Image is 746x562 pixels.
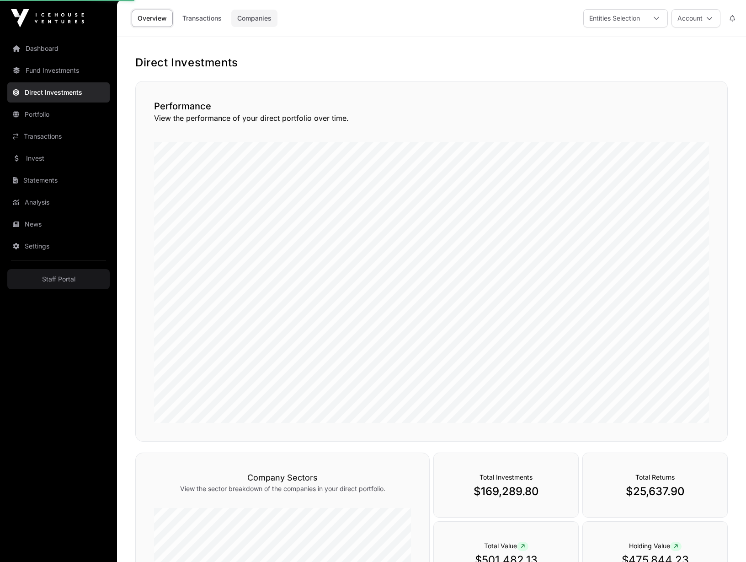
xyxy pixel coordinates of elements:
[176,10,228,27] a: Transactions
[11,9,84,27] img: Icehouse Ventures Logo
[601,484,709,499] p: $25,637.90
[132,10,173,27] a: Overview
[7,104,110,124] a: Portfolio
[7,148,110,168] a: Invest
[480,473,533,481] span: Total Investments
[7,236,110,256] a: Settings
[7,60,110,81] a: Fund Investments
[154,113,709,124] p: View the performance of your direct portfolio over time.
[7,269,110,289] a: Staff Portal
[7,214,110,234] a: News
[7,126,110,146] a: Transactions
[7,192,110,212] a: Analysis
[231,10,277,27] a: Companies
[584,10,645,27] div: Entities Selection
[671,9,720,27] button: Account
[154,484,411,493] p: View the sector breakdown of the companies in your direct portfolio.
[484,542,528,550] span: Total Value
[154,100,709,113] h2: Performance
[7,38,110,59] a: Dashboard
[7,82,110,103] a: Direct Investments
[635,473,675,481] span: Total Returns
[452,484,560,499] p: $169,289.80
[629,542,682,550] span: Holding Value
[135,55,728,70] h1: Direct Investments
[154,471,411,484] h3: Company Sectors
[700,518,746,562] iframe: Chat Widget
[7,170,110,190] a: Statements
